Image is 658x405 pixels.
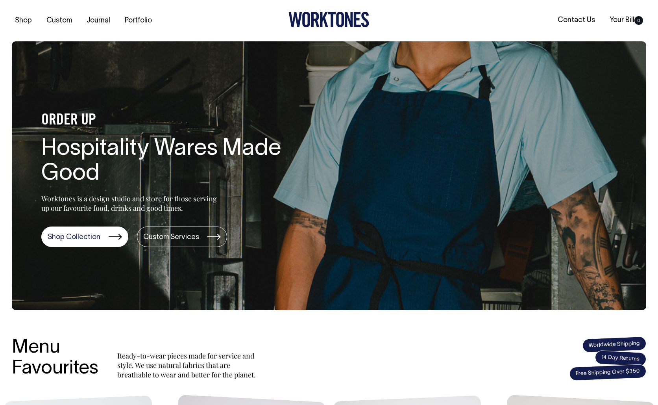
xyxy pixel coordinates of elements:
[554,14,598,27] a: Contact Us
[12,338,98,379] h3: Menu Favourites
[582,336,646,353] span: Worldwide Shipping
[137,227,227,247] a: Custom Services
[41,227,128,247] a: Shop Collection
[569,364,646,381] span: Free Shipping Over $350
[122,14,155,27] a: Portfolio
[41,194,220,213] p: Worktones is a design studio and store for those serving up our favourite food, drinks and good t...
[634,16,643,25] span: 0
[41,137,293,187] h1: Hospitality Wares Made Good
[606,14,646,27] a: Your Bill0
[83,14,113,27] a: Journal
[117,351,259,379] p: Ready-to-wear pieces made for service and style. We use natural fabrics that are breathable to we...
[12,14,35,27] a: Shop
[595,350,647,367] span: 14 Day Returns
[43,14,75,27] a: Custom
[41,112,293,129] h4: ORDER UP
